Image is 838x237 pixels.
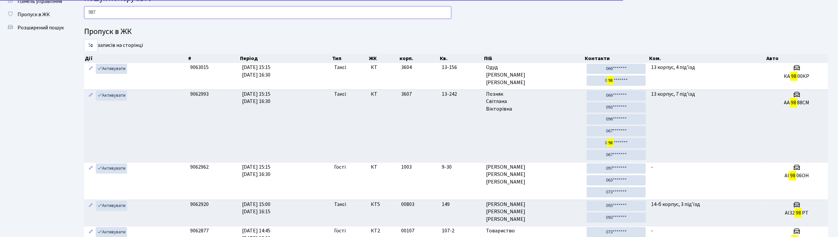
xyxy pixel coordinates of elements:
[442,201,481,208] span: 149
[334,90,346,98] span: Таксі
[607,76,614,85] mark: 98
[442,227,481,235] span: 107-2
[84,27,828,37] h4: Пропуск в ЖК
[766,54,828,63] th: Авто
[3,21,69,34] a: Розширений пошук
[486,163,581,186] span: [PERSON_NAME] [PERSON_NAME] [PERSON_NAME]
[371,201,396,208] span: КТ5
[96,64,127,74] a: Активувати
[401,163,412,171] span: 1003
[96,201,127,211] a: Активувати
[401,90,412,98] span: 3607
[401,227,414,234] span: 00107
[442,64,481,71] span: 13-156
[84,6,451,19] input: Пошук
[790,72,798,81] mark: 98
[399,54,439,63] th: корп.
[486,201,581,223] span: [PERSON_NAME] [PERSON_NAME] [PERSON_NAME]
[17,24,64,31] span: Розширений пошук
[442,163,481,171] span: 9-30
[84,39,97,52] select: записів на сторінці
[768,73,825,80] h5: КА 00КР
[371,227,396,235] span: КТ2
[87,163,95,174] a: Редагувати
[242,163,270,178] span: [DATE] 15:15 [DATE] 16:30
[87,201,95,211] a: Редагувати
[371,64,396,71] span: КТ
[242,90,270,105] span: [DATE] 15:15 [DATE] 16:30
[190,227,209,234] span: 9062877
[334,163,346,171] span: Гості
[87,90,95,101] a: Редагувати
[368,54,399,63] th: ЖК
[190,163,209,171] span: 9062962
[439,54,484,63] th: Кв.
[96,90,127,101] a: Активувати
[607,139,614,147] mark: 98
[651,163,653,171] span: -
[190,90,209,98] span: 9062993
[484,54,584,63] th: ПІБ
[84,54,188,63] th: Дії
[87,64,95,74] a: Редагувати
[334,201,346,208] span: Таксі
[17,11,50,18] span: Пропуск в ЖК
[768,173,825,179] h5: АІ 06ОН
[789,171,796,180] mark: 98
[486,64,581,86] span: Одуд [PERSON_NAME] [PERSON_NAME]
[486,90,581,113] span: Позняк Світлана Вікторівна
[334,227,346,235] span: Гості
[84,39,143,52] label: записів на сторінці
[768,210,825,216] h5: АІ32 РТ
[96,163,127,174] a: Активувати
[332,54,368,63] th: Тип
[190,64,209,71] span: 9063015
[190,201,209,208] span: 9062920
[371,163,396,171] span: КТ
[651,64,695,71] span: 13 корпус, 4 під'їзд
[651,201,700,208] span: 14-б корпус, 3 під'їзд
[3,8,69,21] a: Пропуск в ЖК
[371,90,396,98] span: КТ
[651,227,653,234] span: -
[401,201,414,208] span: 00803
[584,54,649,63] th: Контакти
[188,54,240,63] th: #
[401,64,412,71] span: 3604
[334,64,346,71] span: Таксі
[649,54,766,63] th: Ком.
[795,208,802,218] mark: 98
[790,98,797,107] mark: 98
[240,54,332,63] th: Період
[442,90,481,98] span: 13-242
[242,64,270,79] span: [DATE] 15:15 [DATE] 16:30
[768,100,825,106] h5: AA 88CM
[242,201,270,216] span: [DATE] 15:00 [DATE] 16:15
[651,90,695,98] span: 13 корпус, 7 під'їзд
